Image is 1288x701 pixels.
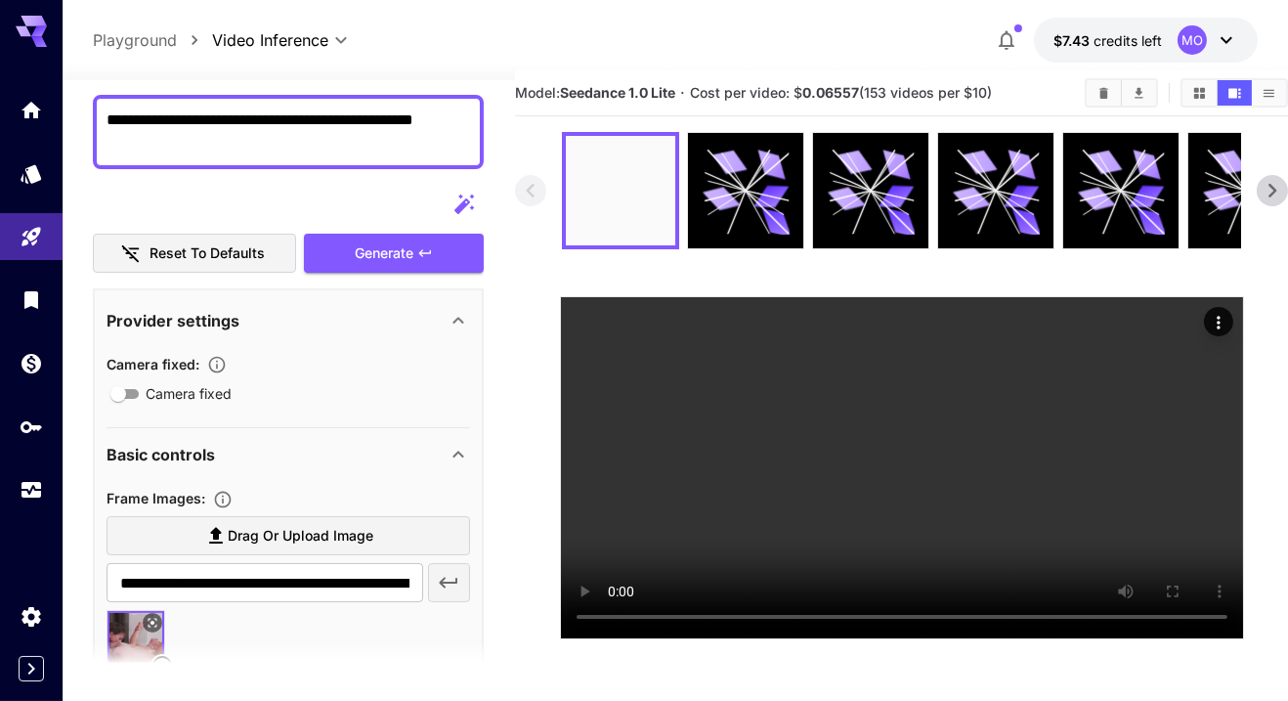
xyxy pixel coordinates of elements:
[107,443,215,466] p: Basic controls
[19,656,44,681] button: Expand sidebar
[146,383,232,404] span: Camera fixed
[20,218,43,242] div: Playground
[1085,78,1158,108] div: Clear videosDownload All
[1252,80,1286,106] button: Show videos in list view
[802,84,859,101] b: 0.06557
[20,345,43,370] div: Wallet
[1182,80,1217,106] button: Show videos in grid view
[107,297,470,344] div: Provider settings
[93,234,296,274] button: Reset to defaults
[1218,80,1252,106] button: Show videos in video view
[20,98,43,122] div: Home
[107,356,199,372] span: Camera fixed :
[20,161,43,186] div: Models
[205,490,240,509] button: Upload frame images.
[107,490,205,506] span: Frame Images :
[1034,18,1258,63] button: $7.43121MO
[1181,78,1288,108] div: Show videos in grid viewShow videos in video viewShow videos in list view
[566,136,675,245] img: QIAAAQIECBAgQCAUEOAhtikCBAgQIECAAAECAtwPECBAgAABAgQIEAgFBHiIbYoAAQIECBAgQICAAPcDBAgQIECAAAECBEIBA...
[560,84,675,101] b: Seedance 1.0 Lite
[107,516,470,556] label: Drag or upload image
[20,415,43,439] div: API Keys
[515,84,675,101] span: Model:
[1122,80,1156,106] button: Download All
[20,282,43,306] div: Library
[1204,307,1233,336] div: Actions
[228,524,373,548] span: Drag or upload image
[20,478,43,503] div: Usage
[355,241,413,266] span: Generate
[690,84,992,101] span: Cost per video: $ (153 videos per $10)
[1053,30,1162,51] div: $7.43121
[1087,80,1121,106] button: Clear videos
[93,28,212,52] nav: breadcrumb
[1094,32,1162,49] span: credits left
[20,604,43,629] div: Settings
[107,309,239,332] p: Provider settings
[1178,25,1207,55] div: MO
[107,431,470,478] div: Basic controls
[680,81,685,105] p: ·
[212,28,328,52] span: Video Inference
[1053,32,1094,49] span: $7.43
[93,28,177,52] a: Playground
[304,234,484,274] button: Generate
